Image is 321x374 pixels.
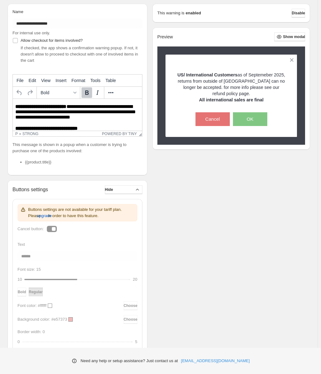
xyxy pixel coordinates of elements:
span: For internal use only. [12,31,50,35]
button: OK [233,112,267,126]
span: upgrade [37,213,52,219]
span: Disable [292,11,305,16]
span: Table [106,78,116,83]
body: Rich Text Area. Press ALT-0 for help. [2,5,127,32]
span: Show modal [283,34,305,39]
span: Allow checkout for items involved? [21,38,83,43]
span: File [17,78,24,83]
button: Hide [105,185,142,194]
span: View [41,78,51,83]
span: Edit [29,78,36,83]
span: Insert [56,78,67,83]
span: Tools [90,78,101,83]
div: Resize [137,131,142,136]
button: Formats [38,87,79,98]
strong: enabled [186,10,201,16]
button: More... [106,87,116,98]
button: upgrade [37,211,52,221]
span: Hide [105,187,113,192]
p: This message is shown in a popup when a customer is trying to purchase one of the products involved: [12,142,142,154]
div: » [19,132,21,136]
h2: Preview [157,34,173,40]
strong: US/ International Customers [177,72,237,77]
div: p [15,132,18,136]
span: Format [72,78,85,83]
button: Show modal [274,32,305,41]
span: Name [12,9,23,14]
button: Disable [292,9,305,17]
span: Bold [41,90,71,95]
a: [EMAIL_ADDRESS][DOMAIN_NAME] [181,358,250,364]
button: Italic [92,87,103,98]
button: Cancel [195,112,230,126]
p: as of Septemeber 2025, returns from outside of [GEOGRAPHIC_DATA] can no longer be accepted. for m... [176,72,286,97]
a: Powered by Tiny [102,132,137,136]
p: This warning is [157,10,185,16]
div: strong [22,132,38,136]
span: If checked, the app shows a confirmation warning popup. If not, it doesn't allow to proceed to ch... [21,46,138,63]
strong: All international sales are final [199,97,264,102]
button: Bold [81,87,92,98]
button: Redo [25,87,35,98]
li: {{product.title}} [25,159,142,165]
h2: Buttons settings [12,187,48,192]
iframe: Rich Text Area [13,99,142,131]
button: Undo [14,87,25,98]
p: Buttons settings are not available for your tariff plan. Please in order to have this feature. [28,206,135,219]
